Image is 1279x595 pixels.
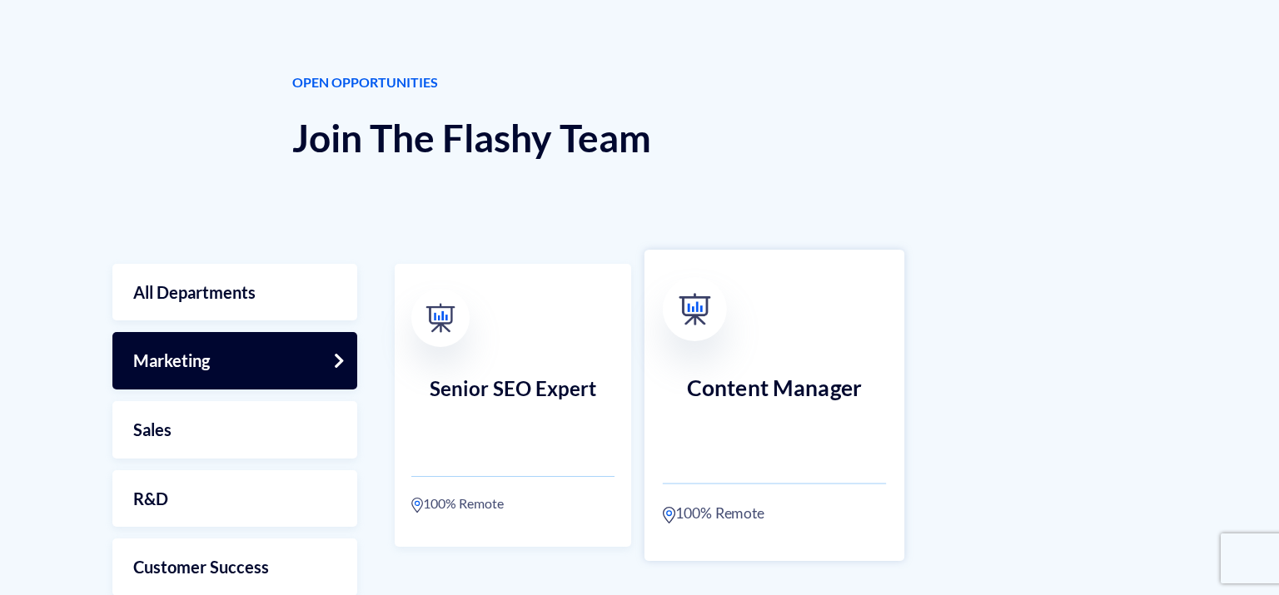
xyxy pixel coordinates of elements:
span: 100% Remote [675,502,764,523]
img: location.svg [411,497,423,513]
a: Sales [112,401,357,459]
span: 100% Remote [423,493,504,513]
h3: Senior SEO Expert [411,378,615,444]
img: 03.png [679,293,711,325]
h1: Join The Flashy Team [292,117,987,160]
img: location.svg [663,506,675,524]
a: R&D [112,470,357,528]
img: 03.png [426,303,455,332]
h3: Content Manager [663,375,886,449]
a: Senior SEO Expert 100% Remote [395,264,631,547]
a: Content Manager 100% Remote [644,250,904,561]
a: All Departments [112,264,357,321]
a: Marketing [112,332,357,389]
span: OPEN OPPORTUNITIES [292,73,987,92]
